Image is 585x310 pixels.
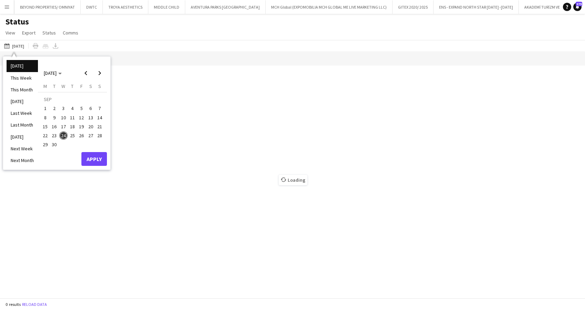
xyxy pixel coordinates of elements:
[21,301,48,308] button: Reload data
[6,30,15,36] span: View
[68,131,77,140] span: 25
[59,104,68,113] button: 03-09-2025
[89,83,92,89] span: S
[68,113,77,122] button: 11-09-2025
[7,84,38,96] li: This Month
[41,67,65,79] button: Choose month and year
[59,131,68,140] button: 24-09-2025
[50,122,59,131] span: 16
[279,175,307,185] span: Loading
[96,122,104,131] span: 21
[95,122,104,131] button: 21-09-2025
[22,30,36,36] span: Export
[50,131,59,140] button: 23-09-2025
[86,131,95,140] button: 27-09-2025
[80,83,83,89] span: F
[59,104,68,112] span: 3
[95,131,104,140] button: 28-09-2025
[7,107,38,119] li: Last Week
[41,122,49,131] span: 15
[7,60,38,72] li: [DATE]
[60,28,81,37] a: Comms
[103,0,148,14] button: TROYA AESTHETICS
[50,104,59,112] span: 2
[96,113,104,122] span: 14
[50,122,59,131] button: 16-09-2025
[50,131,59,140] span: 23
[77,122,86,131] button: 19-09-2025
[59,131,68,140] span: 24
[53,83,56,89] span: T
[576,2,582,6] span: 179
[41,140,50,149] button: 29-09-2025
[41,131,50,140] button: 22-09-2025
[50,141,59,149] span: 30
[41,95,104,104] td: SEP
[61,83,65,89] span: W
[77,104,86,113] button: 05-09-2025
[77,131,86,140] button: 26-09-2025
[79,66,93,80] button: Previous month
[63,30,78,36] span: Comms
[81,152,107,166] button: Apply
[41,113,50,122] button: 08-09-2025
[95,113,104,122] button: 14-09-2025
[59,122,68,131] button: 17-09-2025
[42,30,56,36] span: Status
[77,131,86,140] span: 26
[50,113,59,122] button: 09-09-2025
[77,113,86,122] span: 12
[43,83,47,89] span: M
[81,0,103,14] button: DWTC
[86,122,95,131] button: 20-09-2025
[68,104,77,112] span: 4
[93,66,107,80] button: Next month
[7,96,38,107] li: [DATE]
[71,83,73,89] span: T
[266,0,393,14] button: MCH Global (EXPOMOBILIA MCH GLOBAL ME LIVE MARKETING LLC)
[393,0,434,14] button: GITEX 2020/ 2025
[573,3,582,11] a: 179
[40,28,59,37] a: Status
[96,104,104,112] span: 7
[68,122,77,131] span: 18
[434,0,519,14] button: ENS - EXPAND NORTH STAR [DATE] -[DATE]
[77,113,86,122] button: 12-09-2025
[3,42,26,50] button: [DATE]
[96,131,104,140] span: 28
[44,70,57,76] span: [DATE]
[68,122,77,131] button: 18-09-2025
[59,113,68,122] span: 10
[185,0,266,14] button: AVENTURA PARKS [GEOGRAPHIC_DATA]
[50,104,59,113] button: 02-09-2025
[98,83,101,89] span: S
[19,28,38,37] a: Export
[7,131,38,143] li: [DATE]
[41,104,50,113] button: 01-09-2025
[7,119,38,131] li: Last Month
[87,122,95,131] span: 20
[41,131,49,140] span: 22
[7,72,38,84] li: This Week
[68,104,77,113] button: 04-09-2025
[7,143,38,154] li: Next Week
[3,28,18,37] a: View
[41,122,50,131] button: 15-09-2025
[41,104,49,112] span: 1
[59,122,68,131] span: 17
[77,122,86,131] span: 19
[77,104,86,112] span: 5
[87,113,95,122] span: 13
[86,104,95,113] button: 06-09-2025
[87,104,95,112] span: 6
[148,0,185,14] button: MIDDLE CHILD
[59,113,68,122] button: 10-09-2025
[68,113,77,122] span: 11
[50,140,59,149] button: 30-09-2025
[41,141,49,149] span: 29
[87,131,95,140] span: 27
[7,154,38,166] li: Next Month
[86,113,95,122] button: 13-09-2025
[68,131,77,140] button: 25-09-2025
[14,0,81,14] button: BEYOND PROPERTIES/ OMNIYAT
